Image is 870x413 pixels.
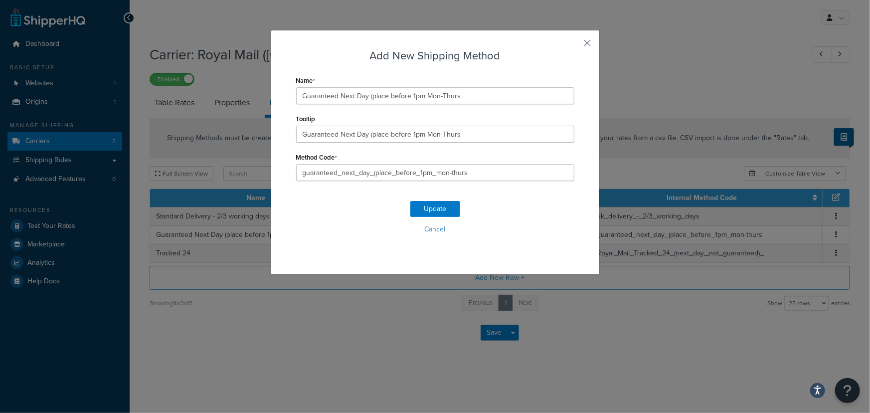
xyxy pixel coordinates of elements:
button: Cancel [296,222,574,237]
h3: Add New Shipping Method [296,48,574,63]
label: Name [296,77,316,85]
button: Update [410,201,460,217]
label: Method Code [296,154,338,162]
label: Tooltip [296,115,316,123]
